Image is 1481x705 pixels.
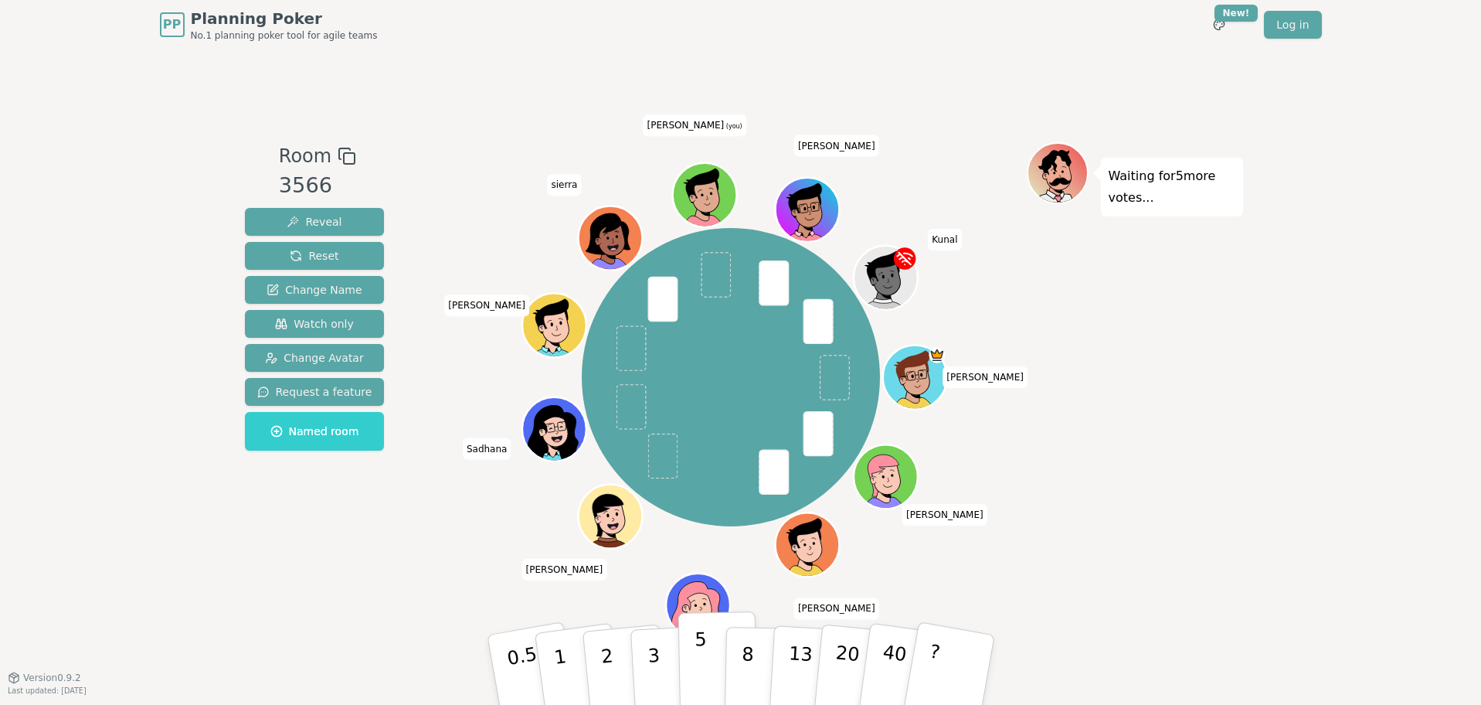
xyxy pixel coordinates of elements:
[245,310,385,338] button: Watch only
[1205,11,1233,39] button: New!
[267,282,362,298] span: Change Name
[943,366,1028,388] span: Click to change your name
[902,504,987,526] span: Click to change your name
[1109,165,1235,209] p: Waiting for 5 more votes...
[191,29,378,42] span: No.1 planning poker tool for agile teams
[794,135,879,157] span: Click to change your name
[245,208,385,236] button: Reveal
[929,347,945,363] span: spencer is the host
[257,384,372,400] span: Request a feature
[287,214,341,230] span: Reveal
[245,344,385,372] button: Change Avatar
[279,170,356,202] div: 3566
[1264,11,1321,39] a: Log in
[290,248,338,264] span: Reset
[794,598,879,619] span: Click to change your name
[265,350,364,366] span: Change Avatar
[644,114,746,136] span: Click to change your name
[191,8,378,29] span: Planning Poker
[245,378,385,406] button: Request a feature
[245,412,385,451] button: Named room
[279,142,331,170] span: Room
[275,316,354,332] span: Watch only
[160,8,378,42] a: PPPlanning PokerNo.1 planning poker tool for agile teams
[724,123,742,130] span: (you)
[270,424,359,439] span: Named room
[8,672,81,684] button: Version0.9.2
[1214,5,1259,22] div: New!
[444,295,529,316] span: Click to change your name
[463,438,511,460] span: Click to change your name
[674,165,735,225] button: Click to change your avatar
[245,276,385,304] button: Change Name
[245,242,385,270] button: Reset
[547,174,581,196] span: Click to change your name
[522,559,607,581] span: Click to change your name
[8,686,87,695] span: Last updated: [DATE]
[23,672,81,684] span: Version 0.9.2
[163,15,181,34] span: PP
[928,229,961,250] span: Click to change your name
